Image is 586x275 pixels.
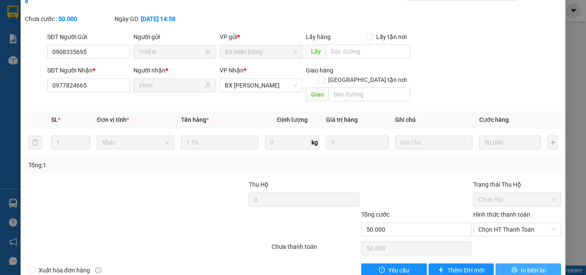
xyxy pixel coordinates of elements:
[361,211,390,218] span: Tổng cước
[373,32,410,42] span: Lấy tận nơi
[205,49,211,55] span: user
[35,266,94,275] span: Xuất hóa đơn hàng
[225,79,297,92] span: BX Phạm Văn Đồng
[220,32,302,42] div: VP gửi
[329,88,410,101] input: Dọc đường
[306,33,331,40] span: Lấy hàng
[58,15,77,22] b: 50.000
[306,88,329,101] span: Giao
[392,112,476,128] th: Ghi chú
[473,211,530,218] label: Hình thức thanh toán
[548,136,558,149] button: plus
[133,66,216,75] div: Người nhận
[306,67,333,74] span: Giao hàng
[306,45,326,58] span: Lấy
[141,15,175,22] b: [DATE] 14:58
[438,267,444,274] span: plus
[277,116,307,123] span: Định lượng
[249,181,269,188] span: Thu Hộ
[478,223,556,236] span: Chọn HT Thanh Toán
[388,266,409,275] span: Yêu cầu
[225,45,297,58] span: BX Miền Đông
[473,180,561,189] div: Trạng thái Thu Hộ
[181,116,209,123] span: Tên hàng
[379,267,385,274] span: exclamation-circle
[95,267,101,273] span: info-circle
[51,116,58,123] span: SL
[326,45,410,58] input: Dọc đường
[205,82,211,88] span: user
[395,136,472,149] input: Ghi Chú
[28,136,42,149] button: delete
[447,266,484,275] span: Thêm ĐH mới
[325,75,410,85] span: [GEOGRAPHIC_DATA] tận nơi
[311,136,319,149] span: kg
[479,116,509,123] span: Cước hàng
[102,136,169,149] span: Khác
[326,136,388,149] input: 0
[25,14,113,24] div: Chưa cước :
[133,32,216,42] div: Người gửi
[47,66,130,75] div: SĐT Người Nhận
[28,160,227,170] div: Tổng: 1
[97,116,129,123] span: Đơn vị tính
[181,136,258,149] input: VD: Bàn, Ghế
[271,242,360,257] div: Chưa thanh toán
[479,136,541,149] input: 0
[220,67,244,74] span: VP Nhận
[521,266,546,275] span: In biên lai
[326,116,358,123] span: Giá trị hàng
[47,32,130,42] div: SĐT Người Gửi
[139,47,203,57] input: Tên người gửi
[478,193,556,206] span: Chưa thu
[139,81,203,90] input: Tên người nhận
[115,14,202,24] div: Ngày GD:
[511,267,517,274] span: printer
